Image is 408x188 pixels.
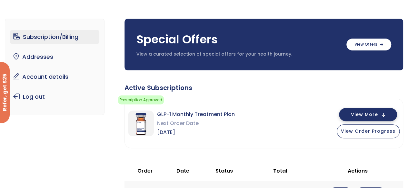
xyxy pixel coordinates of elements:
span: View More [351,112,378,117]
a: Account details [10,70,99,84]
button: View Order Progress [337,124,400,138]
span: GLP-1 Monthly Treatment Plan [157,110,235,119]
span: Next Order Date [157,119,235,128]
span: Status [215,167,233,175]
span: Order [137,167,153,175]
a: Subscription/Billing [10,30,99,44]
span: Actions [347,167,367,175]
a: Log out [10,90,99,103]
div: Active Subscriptions [124,83,403,92]
a: Addresses [10,50,99,64]
span: Prescription Approved [118,95,164,104]
span: Total [273,167,287,175]
span: [DATE] [157,128,235,137]
p: View a curated selection of special offers for your health journey. [136,51,340,58]
button: View More [339,108,397,121]
span: Date [176,167,189,175]
h3: Special Offers [136,31,340,48]
nav: Account pages [5,19,104,115]
img: GLP-1 Monthly Treatment Plan [128,111,154,136]
span: View Order Progress [341,128,395,134]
